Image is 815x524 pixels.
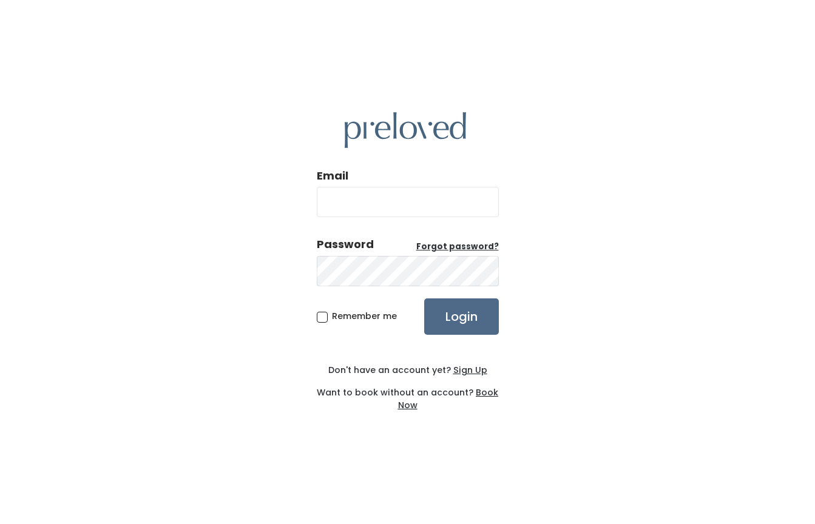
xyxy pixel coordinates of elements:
[317,377,499,412] div: Want to book without an account?
[317,237,374,252] div: Password
[451,364,487,376] a: Sign Up
[332,310,397,322] span: Remember me
[317,364,499,377] div: Don't have an account yet?
[424,298,499,335] input: Login
[416,241,499,253] a: Forgot password?
[398,386,499,411] a: Book Now
[453,364,487,376] u: Sign Up
[317,168,348,184] label: Email
[416,241,499,252] u: Forgot password?
[345,112,466,148] img: preloved logo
